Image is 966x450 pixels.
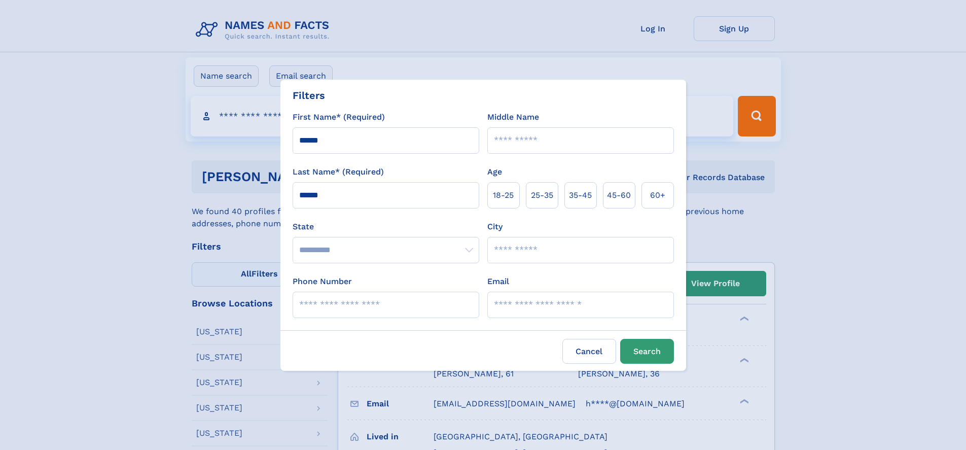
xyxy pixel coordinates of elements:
span: 25‑35 [531,189,553,201]
span: 35‑45 [569,189,592,201]
label: Last Name* (Required) [293,166,384,178]
label: Email [487,275,509,288]
label: State [293,221,479,233]
label: Middle Name [487,111,539,123]
label: Cancel [562,339,616,364]
div: Filters [293,88,325,103]
label: City [487,221,503,233]
label: Phone Number [293,275,352,288]
span: 18‑25 [493,189,514,201]
span: 60+ [650,189,665,201]
label: First Name* (Required) [293,111,385,123]
span: 45‑60 [607,189,631,201]
button: Search [620,339,674,364]
label: Age [487,166,502,178]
